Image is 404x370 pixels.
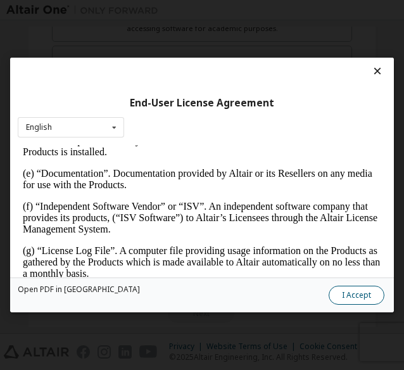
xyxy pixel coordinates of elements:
p: (h) “License Management System” or “LMS”. The license management system that accompanies the Prod... [5,144,363,179]
p: (g) “License Log File”. A computer file providing usage information on the Products as gathered b... [5,100,363,134]
p: (e) “Documentation”. Documentation provided by Altair or its Resellers on any media for use with ... [5,23,363,46]
a: Open PDF in [GEOGRAPHIC_DATA] [18,286,140,293]
div: End-User License Agreement [18,97,386,110]
div: English [26,124,52,131]
button: I Accept [329,286,384,305]
p: (f) “Independent Software Vendor” or “ISV”. An independent software company that provides its pro... [5,56,363,90]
